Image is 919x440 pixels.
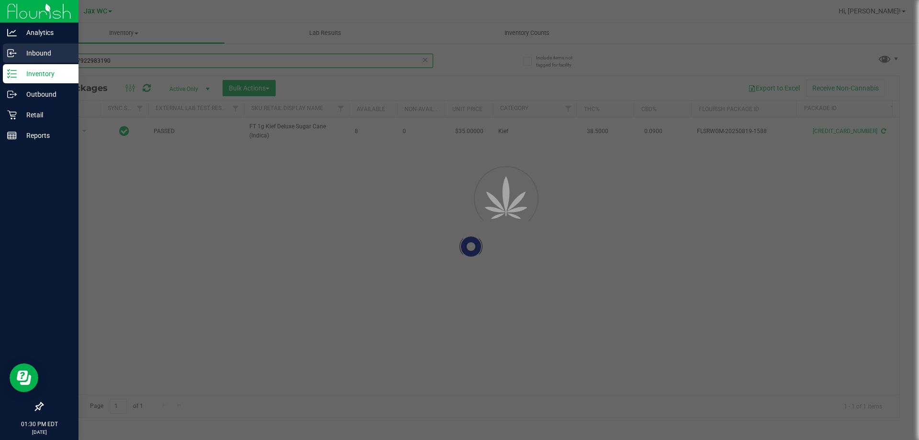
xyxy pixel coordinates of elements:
[17,89,74,100] p: Outbound
[7,131,17,140] inline-svg: Reports
[10,363,38,392] iframe: Resource center
[17,68,74,79] p: Inventory
[17,47,74,59] p: Inbound
[7,69,17,79] inline-svg: Inventory
[4,420,74,429] p: 01:30 PM EDT
[17,130,74,141] p: Reports
[4,429,74,436] p: [DATE]
[17,27,74,38] p: Analytics
[7,48,17,58] inline-svg: Inbound
[7,90,17,99] inline-svg: Outbound
[7,110,17,120] inline-svg: Retail
[7,28,17,37] inline-svg: Analytics
[17,109,74,121] p: Retail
